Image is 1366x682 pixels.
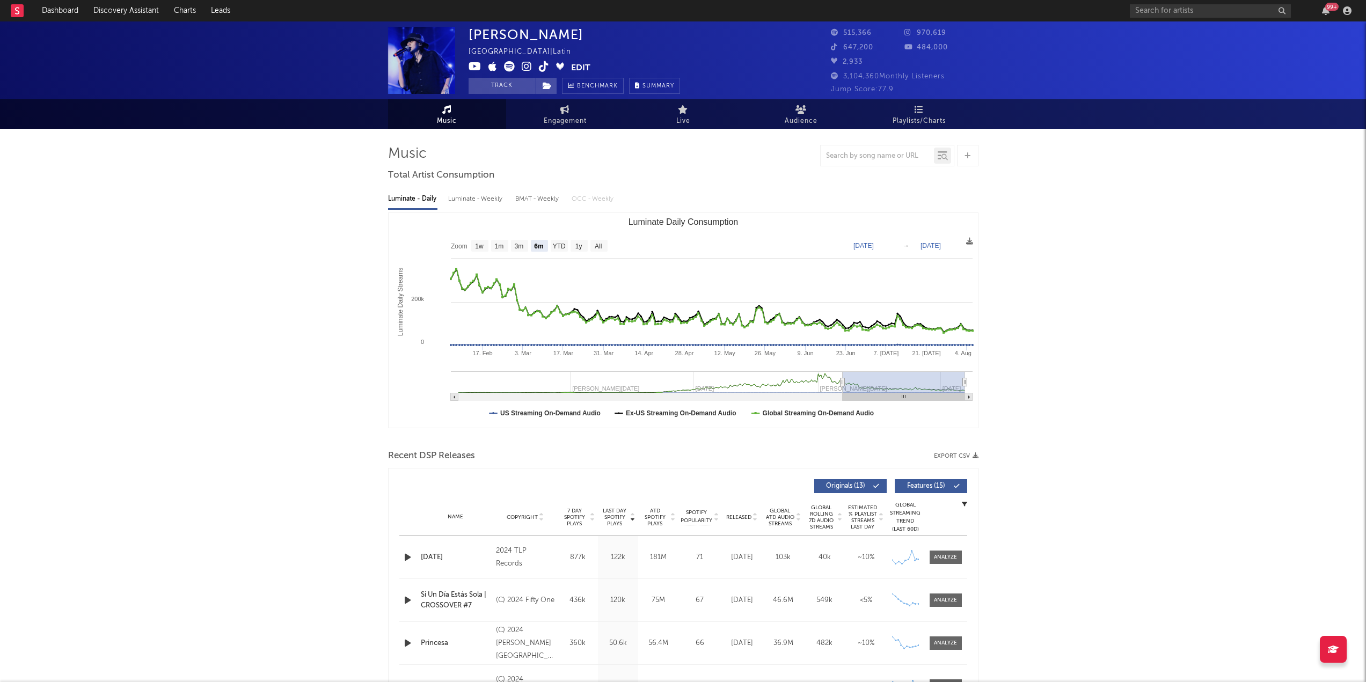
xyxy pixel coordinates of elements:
[514,350,531,356] text: 3. Mar
[681,595,719,606] div: 67
[807,552,843,563] div: 40k
[562,78,624,94] a: Benchmark
[634,350,653,356] text: 14. Apr
[560,552,595,563] div: 877k
[451,243,467,250] text: Zoom
[448,190,505,208] div: Luminate - Weekly
[831,86,894,93] span: Jump Score: 77.9
[724,552,760,563] div: [DATE]
[831,73,945,80] span: 3,104,360 Monthly Listeners
[873,350,899,356] text: 7. [DATE]
[724,638,760,649] div: [DATE]
[831,58,863,65] span: 2,933
[785,115,817,128] span: Audience
[625,409,736,417] text: Ex-US Streaming On-Demand Audio
[912,350,940,356] text: 21. [DATE]
[765,552,801,563] div: 103k
[553,350,573,356] text: 17. Mar
[601,638,635,649] div: 50.6k
[848,552,884,563] div: ~ 10 %
[754,350,776,356] text: 26. May
[765,638,801,649] div: 36.9M
[814,479,887,493] button: Originals(13)
[624,99,742,129] a: Live
[595,243,602,250] text: All
[601,552,635,563] div: 122k
[893,115,946,128] span: Playlists/Charts
[762,409,874,417] text: Global Streaming On-Demand Audio
[724,595,760,606] div: [DATE]
[560,595,595,606] div: 436k
[544,115,587,128] span: Engagement
[437,115,457,128] span: Music
[848,638,884,649] div: ~ 10 %
[848,504,878,530] span: Estimated % Playlist Streams Last Day
[860,99,978,129] a: Playlists/Charts
[726,514,751,520] span: Released
[807,595,843,606] div: 549k
[420,339,423,345] text: 0
[571,61,590,75] button: Edit
[515,190,561,208] div: BMAT - Weekly
[714,350,735,356] text: 12. May
[421,590,491,611] a: Si Un Día Estás Sola | CROSSOVER #7
[681,638,719,649] div: 66
[552,243,565,250] text: YTD
[411,296,424,302] text: 200k
[1130,4,1291,18] input: Search for artists
[681,509,712,525] span: Spotify Popularity
[601,595,635,606] div: 120k
[641,638,676,649] div: 56.4M
[388,99,506,129] a: Music
[831,44,873,51] span: 647,200
[421,638,491,649] a: Princesa
[889,501,922,533] div: Global Streaming Trend (Last 60D)
[629,78,680,94] button: Summary
[675,350,693,356] text: 28. Apr
[507,514,538,520] span: Copyright
[641,508,669,527] span: ATD Spotify Plays
[496,545,554,570] div: 2024 TLP Records
[514,243,523,250] text: 3m
[389,213,978,428] svg: Luminate Daily Consumption
[676,115,690,128] span: Live
[681,552,719,563] div: 71
[765,508,795,527] span: Global ATD Audio Streams
[601,508,629,527] span: Last Day Spotify Plays
[628,217,738,226] text: Luminate Daily Consumption
[641,595,676,606] div: 75M
[421,513,491,521] div: Name
[496,624,554,663] div: (C) 2024 [PERSON_NAME][GEOGRAPHIC_DATA] bajo licencia exclusiva a DALE PLAY Records
[469,27,583,42] div: [PERSON_NAME]
[895,479,967,493] button: Features(15)
[577,80,618,93] span: Benchmark
[469,46,583,58] div: [GEOGRAPHIC_DATA] | Latin
[742,99,860,129] a: Audience
[904,30,946,36] span: 970,619
[534,243,543,250] text: 6m
[903,242,909,250] text: →
[904,44,948,51] span: 484,000
[500,409,601,417] text: US Streaming On-Demand Audio
[469,78,536,94] button: Track
[388,190,437,208] div: Luminate - Daily
[902,483,951,489] span: Features ( 15 )
[853,242,874,250] text: [DATE]
[831,30,872,36] span: 515,366
[593,350,613,356] text: 31. Mar
[642,83,674,89] span: Summary
[475,243,484,250] text: 1w
[821,483,871,489] span: Originals ( 13 )
[797,350,813,356] text: 9. Jun
[396,268,404,336] text: Luminate Daily Streams
[821,152,934,160] input: Search by song name or URL
[388,169,494,182] span: Total Artist Consumption
[1322,6,1330,15] button: 99+
[954,350,971,356] text: 4. Aug
[807,504,836,530] span: Global Rolling 7D Audio Streams
[472,350,492,356] text: 17. Feb
[848,595,884,606] div: <5%
[421,552,491,563] a: [DATE]
[807,638,843,649] div: 482k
